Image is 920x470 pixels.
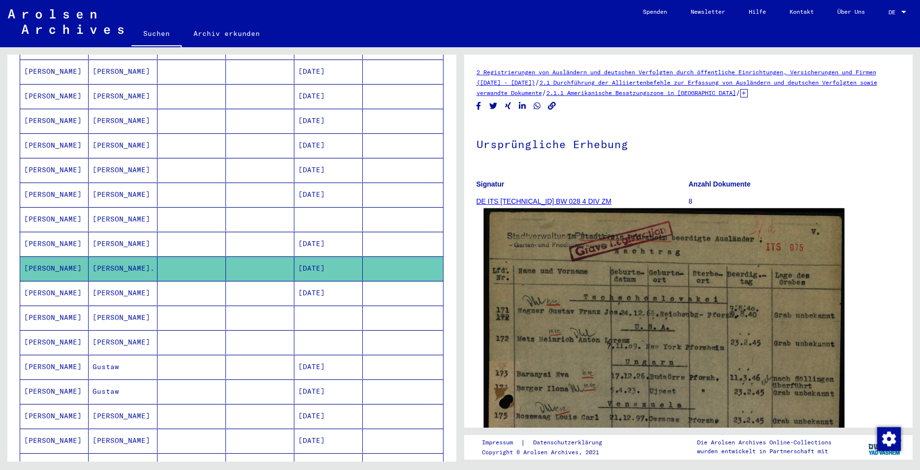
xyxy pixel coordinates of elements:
[89,256,157,281] mat-cell: [PERSON_NAME].
[476,197,612,205] a: DE ITS [TECHNICAL_ID] BW 028 4 DIV ZM
[482,438,521,448] a: Impressum
[294,133,363,157] mat-cell: [DATE]
[482,448,614,457] p: Copyright © Arolsen Archives, 2021
[546,89,736,96] a: 2.1.1 Amerikanische Besatzungszone in [GEOGRAPHIC_DATA]
[294,256,363,281] mat-cell: [DATE]
[20,404,89,428] mat-cell: [PERSON_NAME]
[89,355,157,379] mat-cell: Gustaw
[89,207,157,231] mat-cell: [PERSON_NAME]
[294,379,363,404] mat-cell: [DATE]
[89,379,157,404] mat-cell: Gustaw
[20,60,89,84] mat-cell: [PERSON_NAME]
[866,435,903,459] img: yv_logo.png
[294,84,363,108] mat-cell: [DATE]
[89,133,157,157] mat-cell: [PERSON_NAME]
[20,256,89,281] mat-cell: [PERSON_NAME]
[89,84,157,108] mat-cell: [PERSON_NAME]
[525,438,614,448] a: Datenschutzerklärung
[20,158,89,182] mat-cell: [PERSON_NAME]
[547,100,557,112] button: Copy link
[888,9,899,16] span: DE
[89,183,157,207] mat-cell: [PERSON_NAME]
[697,447,831,456] p: wurden entwickelt in Partnerschaft mit
[20,355,89,379] mat-cell: [PERSON_NAME]
[131,22,182,47] a: Suchen
[20,109,89,133] mat-cell: [PERSON_NAME]
[20,183,89,207] mat-cell: [PERSON_NAME]
[89,429,157,453] mat-cell: [PERSON_NAME]
[877,427,901,451] img: Zustimmung ändern
[89,109,157,133] mat-cell: [PERSON_NAME]
[294,109,363,133] mat-cell: [DATE]
[89,306,157,330] mat-cell: [PERSON_NAME]
[736,88,740,97] span: /
[294,281,363,305] mat-cell: [DATE]
[294,429,363,453] mat-cell: [DATE]
[8,9,124,34] img: Arolsen_neg.svg
[476,68,876,86] a: 2 Registrierungen von Ausländern und deutschen Verfolgten durch öffentliche Einrichtungen, Versic...
[20,379,89,404] mat-cell: [PERSON_NAME]
[689,180,751,188] b: Anzahl Dokumente
[20,84,89,108] mat-cell: [PERSON_NAME]
[20,281,89,305] mat-cell: [PERSON_NAME]
[89,404,157,428] mat-cell: [PERSON_NAME]
[20,207,89,231] mat-cell: [PERSON_NAME]
[20,133,89,157] mat-cell: [PERSON_NAME]
[20,232,89,256] mat-cell: [PERSON_NAME]
[697,438,831,447] p: Die Arolsen Archives Online-Collections
[488,100,499,112] button: Share on Twitter
[89,60,157,84] mat-cell: [PERSON_NAME]
[20,330,89,354] mat-cell: [PERSON_NAME]
[294,60,363,84] mat-cell: [DATE]
[542,88,546,97] span: /
[474,100,484,112] button: Share on Facebook
[535,78,539,87] span: /
[89,158,157,182] mat-cell: [PERSON_NAME]
[482,438,614,448] div: |
[503,100,513,112] button: Share on Xing
[476,180,505,188] b: Signatur
[89,330,157,354] mat-cell: [PERSON_NAME]
[294,183,363,207] mat-cell: [DATE]
[89,232,157,256] mat-cell: [PERSON_NAME]
[182,22,272,45] a: Archiv erkunden
[532,100,542,112] button: Share on WhatsApp
[89,281,157,305] mat-cell: [PERSON_NAME]
[20,429,89,453] mat-cell: [PERSON_NAME]
[294,158,363,182] mat-cell: [DATE]
[20,306,89,330] mat-cell: [PERSON_NAME]
[689,196,900,207] p: 8
[476,79,877,96] a: 2.1 Durchführung der Alliiertenbefehle zur Erfassung von Ausländern und deutschen Verfolgten sowi...
[517,100,528,112] button: Share on LinkedIn
[476,122,901,165] h1: Ursprüngliche Erhebung
[294,355,363,379] mat-cell: [DATE]
[294,232,363,256] mat-cell: [DATE]
[294,404,363,428] mat-cell: [DATE]
[877,427,900,450] div: Zustimmung ändern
